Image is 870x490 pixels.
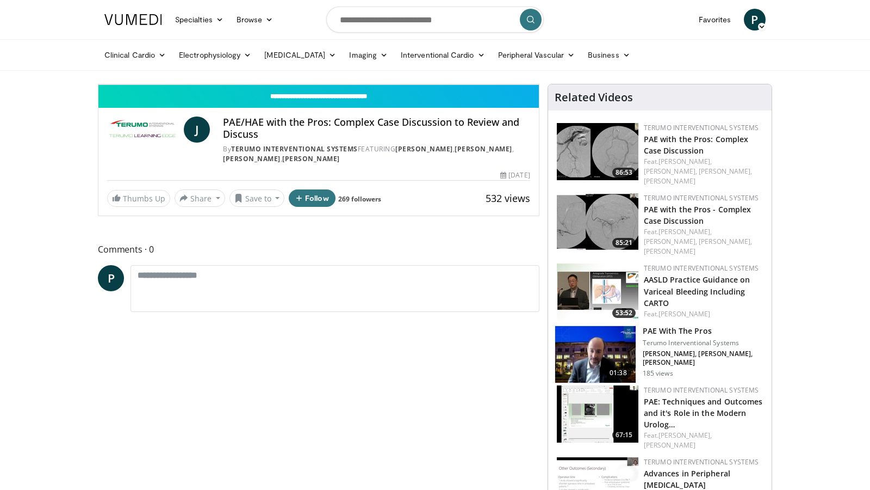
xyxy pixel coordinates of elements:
[644,134,749,156] a: PAE with the Pros: Complex Case Discussion
[395,144,453,154] a: [PERSON_NAME]
[744,9,766,30] a: P
[557,385,638,443] img: 93e049e9-62b1-41dc-8150-a6ce6f366562.150x105_q85_crop-smart_upscale.jpg
[172,44,258,66] a: Electrophysiology
[643,326,765,336] h3: PAE With The Pros
[643,350,765,367] p: [PERSON_NAME], [PERSON_NAME], [PERSON_NAME]
[644,431,763,450] div: Feat.
[557,385,638,443] a: 67:15
[555,326,765,383] a: 01:38 PAE With The Pros Terumo Interventional Systems [PERSON_NAME], [PERSON_NAME], [PERSON_NAME]...
[555,326,636,383] img: 9715e714-e860-404f-8564-9ff980d54d36.150x105_q85_crop-smart_upscale.jpg
[644,227,763,256] div: Feat.
[230,9,280,30] a: Browse
[394,44,492,66] a: Interventional Cardio
[282,154,340,163] a: [PERSON_NAME]
[644,157,763,186] div: Feat.
[581,44,637,66] a: Business
[644,123,759,132] a: Terumo Interventional Systems
[258,44,343,66] a: [MEDICAL_DATA]
[289,189,335,207] button: Follow
[223,154,281,163] a: [PERSON_NAME]
[229,189,285,207] button: Save to
[644,204,751,226] a: PAE with the Pros - Complex Case Discussion
[644,396,763,430] a: PAE: Techniques and Outcomes and it's Role in the Modern Urolog…
[612,430,636,440] span: 67:15
[612,238,636,248] span: 85:21
[326,7,544,33] input: Search topics, interventions
[104,14,162,25] img: VuMedi Logo
[223,117,530,140] h4: PAE/HAE with the Pros: Complex Case Discussion to Review and Discuss
[605,367,631,378] span: 01:38
[557,193,638,250] img: 2880b503-176d-42d6-8e25-38e0446d51c9.150x105_q85_crop-smart_upscale.jpg
[486,192,530,205] span: 532 views
[107,190,170,207] a: Thumbs Up
[658,431,712,440] a: [PERSON_NAME],
[557,264,638,321] img: d458a976-084f-4cc6-99db-43f8cfe48950.150x105_q85_crop-smart_upscale.jpg
[644,468,730,490] a: Advances in Peripheral [MEDICAL_DATA]
[644,247,695,256] a: [PERSON_NAME]
[644,309,763,319] div: Feat.
[492,44,581,66] a: Peripheral Vascular
[98,265,124,291] a: P
[658,157,712,166] a: [PERSON_NAME],
[98,242,539,256] span: Comments 0
[644,385,759,395] a: Terumo Interventional Systems
[98,84,539,85] video-js: Video Player
[612,168,636,177] span: 86:53
[223,144,530,164] div: By FEATURING , , ,
[644,457,759,467] a: Terumo Interventional Systems
[184,117,210,143] a: J
[643,339,765,347] p: Terumo Interventional Systems
[343,44,394,66] a: Imaging
[644,274,750,308] a: AASLD Practice Guidance on Variceal Bleeding Including CARTO
[557,264,638,321] a: 53:52
[557,193,638,250] a: 85:21
[175,189,225,207] button: Share
[643,369,673,378] p: 185 views
[231,144,358,154] a: Terumo Interventional Systems
[699,237,752,246] a: [PERSON_NAME],
[98,44,172,66] a: Clinical Cardio
[500,170,530,180] div: [DATE]
[555,91,633,104] h4: Related Videos
[699,167,752,176] a: [PERSON_NAME],
[557,123,638,180] a: 86:53
[644,237,697,246] a: [PERSON_NAME],
[658,227,712,236] a: [PERSON_NAME],
[169,9,230,30] a: Specialties
[644,193,759,203] a: Terumo Interventional Systems
[455,144,512,154] a: [PERSON_NAME]
[692,9,737,30] a: Favorites
[557,123,638,180] img: 48030207-1c61-4b22-9de5-d5592b0ccd5b.150x105_q85_crop-smart_upscale.jpg
[644,264,759,273] a: Terumo Interventional Systems
[107,117,179,143] img: Terumo Interventional Systems
[612,308,636,318] span: 53:52
[658,309,710,318] a: [PERSON_NAME]
[644,167,697,176] a: [PERSON_NAME],
[338,194,381,204] a: 269 followers
[644,176,695,186] a: [PERSON_NAME]
[644,440,695,450] a: [PERSON_NAME]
